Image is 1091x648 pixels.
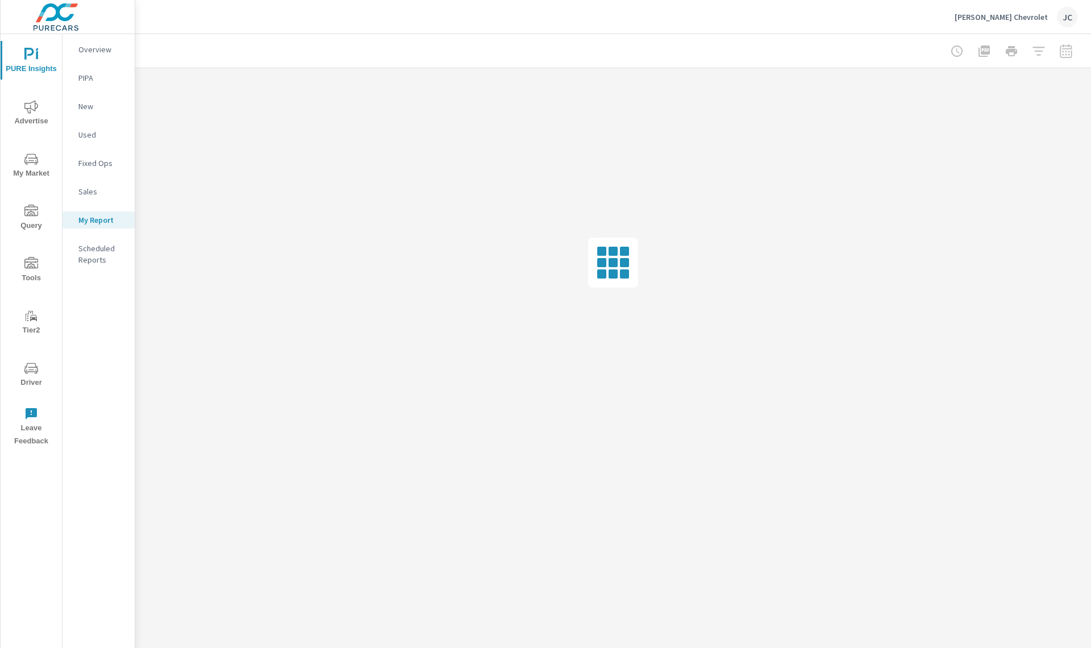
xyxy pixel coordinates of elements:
p: Used [78,129,126,140]
div: nav menu [1,34,62,452]
span: Tools [4,257,59,285]
p: New [78,101,126,112]
div: JC [1057,7,1077,27]
div: Sales [63,183,135,200]
div: New [63,98,135,115]
span: My Market [4,152,59,180]
span: Leave Feedback [4,407,59,448]
div: Scheduled Reports [63,240,135,268]
p: PIPA [78,72,126,84]
p: Sales [78,186,126,197]
span: Tier2 [4,309,59,337]
span: Driver [4,362,59,389]
div: Used [63,126,135,143]
span: Advertise [4,100,59,128]
p: [PERSON_NAME] Chevrolet [955,12,1048,22]
div: Overview [63,41,135,58]
div: Fixed Ops [63,155,135,172]
p: Overview [78,44,126,55]
div: My Report [63,211,135,229]
span: Query [4,205,59,232]
p: Fixed Ops [78,157,126,169]
p: Scheduled Reports [78,243,126,265]
span: PURE Insights [4,48,59,76]
div: PIPA [63,69,135,86]
p: My Report [78,214,126,226]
